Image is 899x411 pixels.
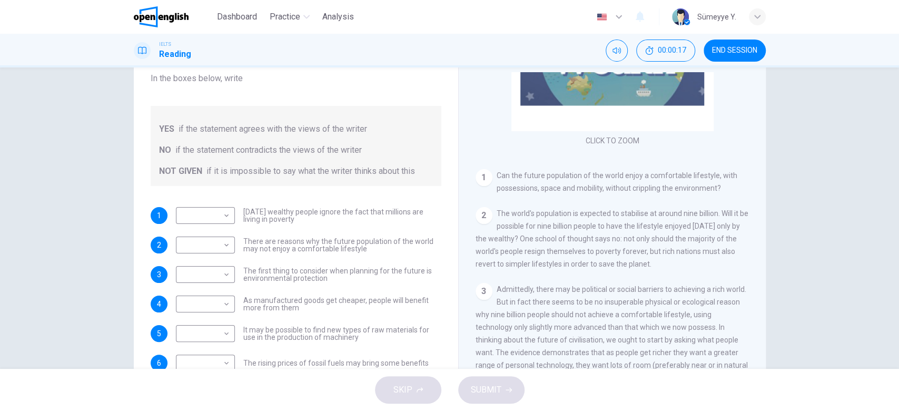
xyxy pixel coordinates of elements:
[265,7,314,26] button: Practice
[704,40,766,62] button: END SESSION
[206,165,415,178] span: if it is impossible to say what the writer thinks about this
[159,48,191,61] h1: Reading
[497,171,737,192] span: Can the future population of the world enjoy a comfortable lifestyle, with possessions, space and...
[606,40,628,62] div: Mute
[159,123,174,135] span: YES
[476,169,492,186] div: 1
[179,123,367,135] span: if the statement agrees with the views of the writer
[213,7,261,26] button: Dashboard
[636,40,695,62] div: Hide
[636,40,695,62] button: 00:00:17
[322,11,354,23] span: Analysis
[159,165,202,178] span: NOT GIVEN
[157,271,161,278] span: 3
[243,238,441,252] span: There are reasons why the future population of the world may not enjoy a comfortable lifestyle
[712,46,757,55] span: END SESSION
[476,285,748,395] span: Admittedly, there may be political or social barriers to achieving a rich world. But in fact ther...
[243,267,441,282] span: The first thing to consider when planning for the future is environmental protection
[159,144,171,156] span: NO
[157,359,161,367] span: 6
[157,330,161,337] span: 5
[157,241,161,249] span: 2
[175,144,362,156] span: if the statement contradicts the views of the writer
[157,300,161,308] span: 4
[157,212,161,219] span: 1
[270,11,300,23] span: Practice
[697,11,736,23] div: Sümeyye Y.
[476,209,748,268] span: The world's population is expected to stabilise at around nine billion. Will it be possible for n...
[595,13,608,21] img: en
[243,208,441,223] span: [DATE] wealthy people ignore the fact that millions are living in poverty
[658,46,686,55] span: 00:00:17
[476,207,492,224] div: 2
[134,6,213,27] a: OpenEnglish logo
[243,326,441,341] span: It may be possible to find new types of raw materials for use in the production of machinery
[159,41,171,48] span: IELTS
[243,297,441,311] span: As manufactured goods get cheaper, people will benefit more from them
[134,6,189,27] img: OpenEnglish logo
[243,359,429,367] span: The rising prices of fossil fuels may bring some benefits
[672,8,689,25] img: Profile picture
[217,11,257,23] span: Dashboard
[476,283,492,300] div: 3
[318,7,358,26] button: Analysis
